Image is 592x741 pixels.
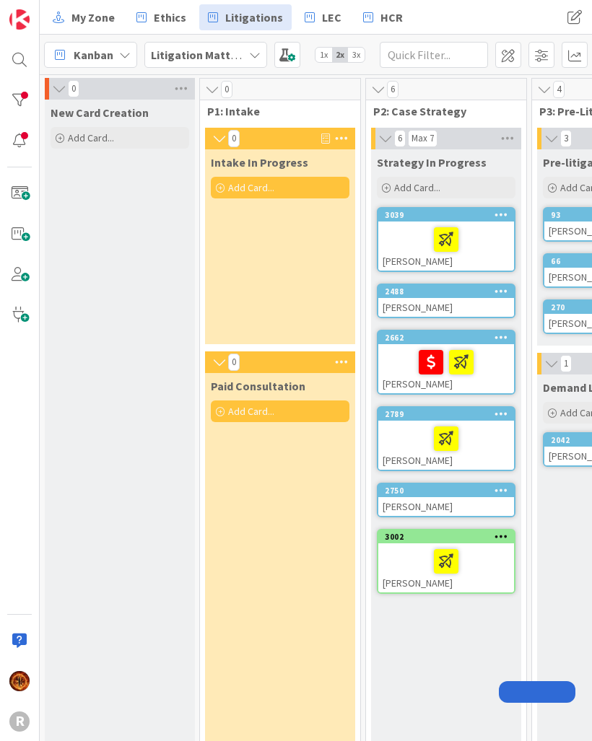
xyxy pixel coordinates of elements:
[315,48,332,62] span: 1x
[44,4,123,30] a: My Zone
[378,222,514,271] div: [PERSON_NAME]
[51,105,149,120] span: New Card Creation
[9,671,30,691] img: TR
[378,344,514,393] div: [PERSON_NAME]
[74,46,113,63] span: Kanban
[68,80,79,97] span: 0
[385,532,514,542] div: 3002
[228,405,274,418] span: Add Card...
[199,4,292,30] a: Litigations
[373,104,508,118] span: P2: Case Strategy
[560,130,572,147] span: 3
[211,155,308,170] span: Intake In Progress
[378,285,514,317] div: 2488[PERSON_NAME]
[207,104,342,118] span: P1: Intake
[221,81,232,98] span: 0
[385,286,514,297] div: 2488
[553,81,565,98] span: 4
[385,486,514,496] div: 2750
[387,81,399,98] span: 6
[154,9,186,26] span: Ethics
[228,181,274,194] span: Add Card...
[380,9,403,26] span: HCR
[378,543,514,592] div: [PERSON_NAME]
[348,48,365,62] span: 3x
[9,9,30,30] img: Visit kanbanzone.com
[412,135,434,142] div: Max 7
[68,131,114,144] span: Add Card...
[378,484,514,516] div: 2750[PERSON_NAME]
[378,484,514,497] div: 2750
[378,298,514,317] div: [PERSON_NAME]
[378,285,514,298] div: 2488
[296,4,350,30] a: LEC
[228,354,240,371] span: 0
[211,379,305,393] span: Paid Consultation
[378,408,514,470] div: 2789[PERSON_NAME]
[128,4,195,30] a: Ethics
[378,530,514,543] div: 3002
[378,331,514,344] div: 2662
[378,209,514,222] div: 3039
[385,333,514,343] div: 2662
[378,331,514,393] div: 2662[PERSON_NAME]
[71,9,115,26] span: My Zone
[225,9,283,26] span: Litigations
[9,711,30,732] div: R
[378,421,514,470] div: [PERSON_NAME]
[322,9,341,26] span: LEC
[394,130,406,147] span: 6
[378,408,514,421] div: 2789
[151,48,323,62] b: Litigation Matter Workflow (FL2)
[560,355,572,372] span: 1
[378,209,514,271] div: 3039[PERSON_NAME]
[378,497,514,516] div: [PERSON_NAME]
[380,42,488,68] input: Quick Filter...
[385,409,514,419] div: 2789
[378,530,514,592] div: 3002[PERSON_NAME]
[377,155,487,170] span: Strategy In Progress
[228,130,240,147] span: 0
[385,210,514,220] div: 3039
[394,181,440,194] span: Add Card...
[332,48,349,62] span: 2x
[354,4,412,30] a: HCR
